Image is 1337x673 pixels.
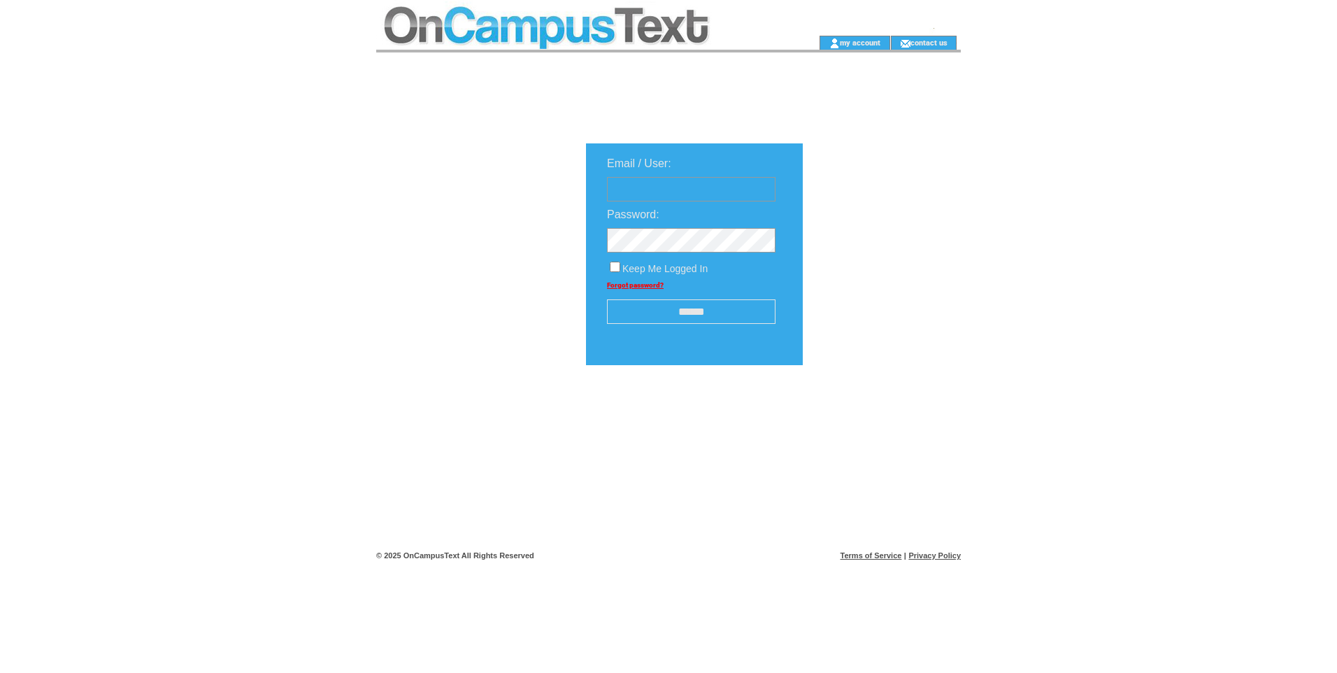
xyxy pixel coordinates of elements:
[910,38,948,47] a: contact us
[840,38,880,47] a: my account
[908,551,961,560] a: Privacy Policy
[622,263,708,274] span: Keep Me Logged In
[607,157,671,169] span: Email / User:
[607,281,664,289] a: Forgot password?
[904,551,906,560] span: |
[843,400,913,418] img: transparent.png
[376,551,534,560] span: © 2025 OnCampusText All Rights Reserved
[841,551,902,560] a: Terms of Service
[607,208,659,220] span: Password:
[829,38,840,49] img: account_icon.gif
[900,38,910,49] img: contact_us_icon.gif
